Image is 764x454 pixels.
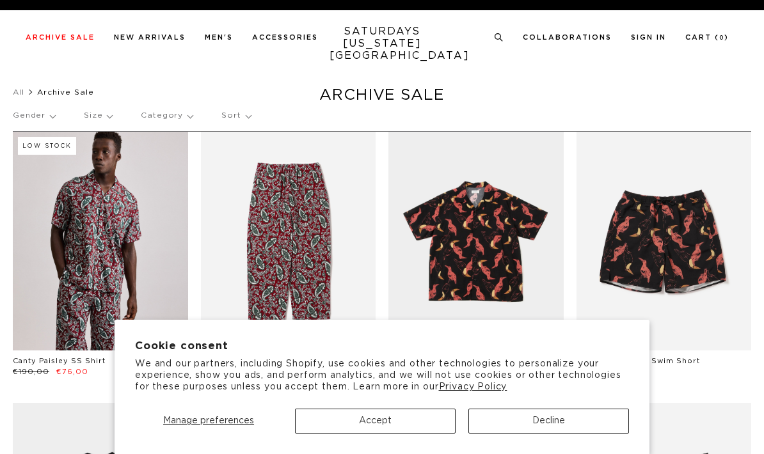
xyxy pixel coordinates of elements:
h2: Cookie consent [135,340,629,352]
span: Manage preferences [163,416,254,425]
a: Collaborations [523,34,612,41]
a: Cart (0) [685,34,729,41]
a: Privacy Policy [439,382,507,391]
div: Low Stock [18,137,76,155]
a: Sign In [631,34,666,41]
p: Category [141,101,193,130]
a: Canty Paisley SS Shirt [13,357,106,364]
span: €190,00 [13,368,49,375]
a: Archive Sale [26,34,95,41]
span: €76,00 [56,368,88,375]
button: Manage preferences [135,409,282,434]
a: All [13,88,24,96]
p: Size [84,101,112,130]
a: Men's [205,34,233,41]
a: SATURDAYS[US_STATE][GEOGRAPHIC_DATA] [330,26,435,62]
span: Archive Sale [37,88,94,96]
a: New Arrivals [114,34,186,41]
a: Accessories [252,34,318,41]
p: Sort [221,101,250,130]
button: Decline [468,409,629,434]
small: 0 [719,35,724,41]
button: Accept [295,409,456,434]
p: We and our partners, including Shopify, use cookies and other technologies to personalize your ex... [135,358,629,393]
p: Gender [13,101,55,130]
